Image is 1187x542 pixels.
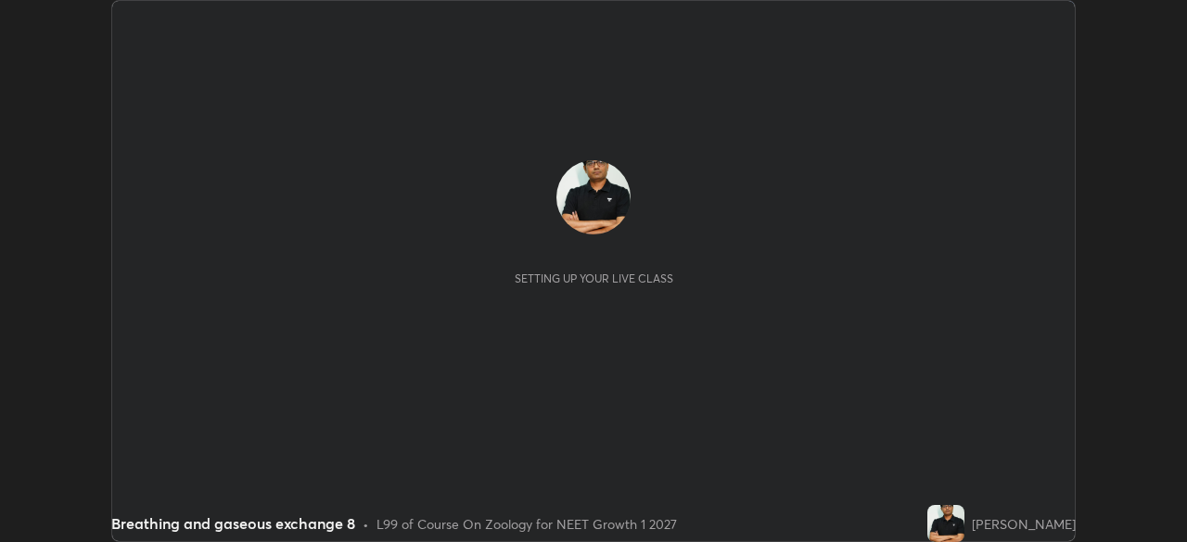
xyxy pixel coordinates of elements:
div: Breathing and gaseous exchange 8 [111,512,355,535]
img: 949fdf8e776c44239d50da6cd554c825.jpg [927,505,964,542]
img: 949fdf8e776c44239d50da6cd554c825.jpg [556,160,631,234]
div: L99 of Course On Zoology for NEET Growth 1 2027 [377,514,677,534]
div: Setting up your live class [515,271,673,285]
div: • [363,514,369,534]
div: [PERSON_NAME] [972,514,1076,534]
